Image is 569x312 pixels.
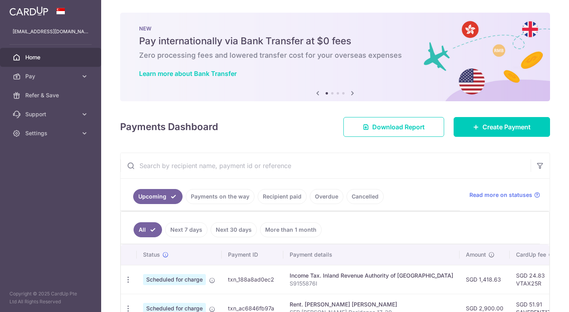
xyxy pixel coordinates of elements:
[460,265,510,294] td: SGD 1,418.63
[186,189,254,204] a: Payments on the way
[343,117,444,137] a: Download Report
[258,189,307,204] a: Recipient paid
[211,222,257,237] a: Next 30 days
[260,222,322,237] a: More than 1 month
[9,6,48,16] img: CardUp
[510,265,561,294] td: SGD 24.83 VTAX25R
[134,222,162,237] a: All
[290,301,453,308] div: Rent. [PERSON_NAME] [PERSON_NAME]
[290,280,453,287] p: S9155876I
[290,272,453,280] div: Income Tax. Inland Revenue Authority of [GEOGRAPHIC_DATA]
[25,72,77,80] span: Pay
[139,70,237,78] a: Learn more about Bank Transfer
[143,251,160,259] span: Status
[25,110,77,118] span: Support
[516,251,546,259] span: CardUp fee
[13,28,89,36] p: [EMAIL_ADDRESS][DOMAIN_NAME]
[143,274,206,285] span: Scheduled for charge
[121,153,531,178] input: Search by recipient name, payment id or reference
[466,251,486,259] span: Amount
[25,129,77,137] span: Settings
[469,191,540,199] a: Read more on statuses
[222,265,283,294] td: txn_188a8ad0ec2
[120,120,218,134] h4: Payments Dashboard
[25,91,77,99] span: Refer & Save
[139,25,531,32] p: NEW
[372,122,425,132] span: Download Report
[222,244,283,265] th: Payment ID
[25,53,77,61] span: Home
[139,35,531,47] h5: Pay internationally via Bank Transfer at $0 fees
[120,13,550,101] img: Bank transfer banner
[347,189,384,204] a: Cancelled
[454,117,550,137] a: Create Payment
[139,51,531,60] h6: Zero processing fees and lowered transfer cost for your overseas expenses
[133,189,183,204] a: Upcoming
[283,244,460,265] th: Payment details
[165,222,207,237] a: Next 7 days
[482,122,531,132] span: Create Payment
[310,189,343,204] a: Overdue
[469,191,532,199] span: Read more on statuses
